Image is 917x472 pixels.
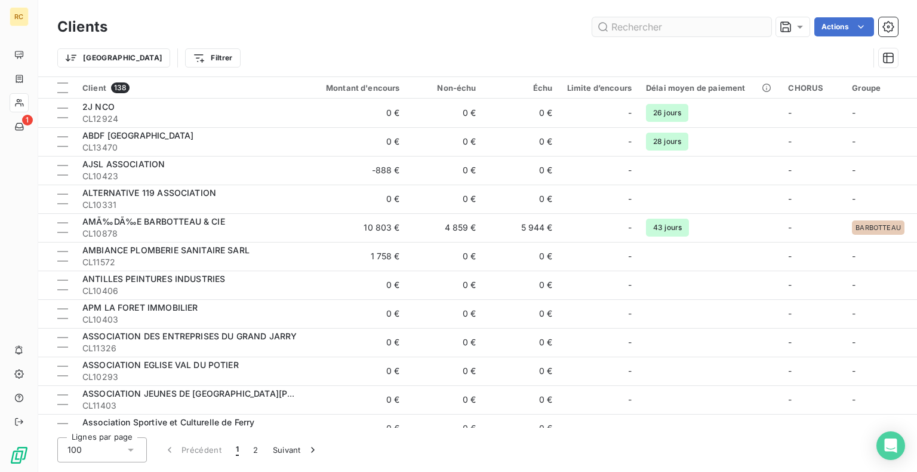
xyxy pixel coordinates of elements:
span: 1 [236,444,239,456]
span: ASSOCIATION JEUNES DE [GEOGRAPHIC_DATA][PERSON_NAME] [82,388,349,399]
span: - [788,423,792,433]
span: - [628,222,632,234]
button: Suivant [266,437,326,462]
span: - [628,136,632,148]
td: 0 € [484,156,560,185]
span: - [852,366,856,376]
span: - [788,308,792,318]
td: 0 € [407,385,484,414]
span: - [788,108,792,118]
span: 28 jours [646,133,688,151]
span: 2J NCO [82,102,115,112]
span: - [788,251,792,261]
img: Logo LeanPay [10,446,29,465]
span: CL10423 [82,170,297,182]
button: Actions [814,17,874,36]
td: 0 € [304,185,407,213]
td: 0 € [304,99,407,127]
span: - [788,280,792,290]
div: Groupe [852,83,912,93]
td: 0 € [484,299,560,328]
span: - [628,365,632,377]
span: 43 jours [646,219,689,237]
button: Filtrer [185,48,240,68]
td: 0 € [407,414,484,443]
span: - [628,422,632,434]
span: - [628,336,632,348]
td: 0 € [484,385,560,414]
td: 0 € [304,357,407,385]
button: 1 [229,437,246,462]
div: Échu [491,83,553,93]
td: 0 € [407,299,484,328]
span: - [852,194,856,204]
td: 0 € [484,127,560,156]
span: Association Sportive et Culturelle de Ferry [82,417,254,427]
span: AJSL ASSOCIATION [82,159,165,169]
td: -888 € [304,156,407,185]
td: 0 € [407,99,484,127]
span: ABDF [GEOGRAPHIC_DATA] [82,130,193,140]
span: - [788,394,792,404]
span: 1 [22,115,33,125]
span: CL11403 [82,400,297,412]
div: Open Intercom Messenger [876,431,905,460]
span: CL11326 [82,342,297,354]
span: CL10403 [82,314,297,326]
td: 0 € [484,99,560,127]
span: - [852,423,856,433]
span: - [852,394,856,404]
span: ASSOCIATION EGLISE VAL DU POTIER [82,360,239,370]
button: 2 [246,437,265,462]
td: 0 € [407,357,484,385]
span: CL10878 [82,228,297,240]
span: - [628,279,632,291]
span: - [628,394,632,406]
span: - [628,107,632,119]
span: - [852,165,856,175]
td: 10 803 € [304,213,407,242]
td: 0 € [304,385,407,414]
button: Précédent [156,437,229,462]
span: - [852,136,856,146]
span: - [628,193,632,205]
td: 0 € [304,299,407,328]
span: Client [82,83,106,93]
span: - [628,250,632,262]
span: CL12924 [82,113,297,125]
div: Limite d’encours [567,83,632,93]
span: CL10293 [82,371,297,383]
span: - [852,251,856,261]
span: CL13470 [82,142,297,154]
span: - [788,337,792,347]
span: - [788,366,792,376]
td: 0 € [304,328,407,357]
td: 0 € [407,156,484,185]
span: AMBIANCE PLOMBERIE SANITAIRE SARL [82,245,250,255]
span: - [852,280,856,290]
input: Rechercher [592,17,771,36]
span: BARBOTTEAU [856,224,901,231]
td: 0 € [484,242,560,271]
span: - [628,308,632,320]
span: - [788,194,792,204]
span: ASSOCIATION DES ENTREPRISES DU GRAND JARRY [82,331,297,341]
span: - [852,108,856,118]
td: 4 859 € [407,213,484,242]
td: 0 € [484,328,560,357]
span: CL10406 [82,285,297,297]
td: 0 € [407,185,484,213]
span: ALTERNATIVE 119 ASSOCIATION [82,188,216,198]
td: 1 758 € [304,242,407,271]
td: 0 € [407,242,484,271]
span: AMÃ‰DÃ‰E BARBOTTEAU & CIE [82,216,225,226]
div: Délai moyen de paiement [646,83,774,93]
td: 0 € [484,185,560,213]
span: 26 jours [646,104,688,122]
span: - [788,136,792,146]
td: 0 € [304,271,407,299]
div: RC [10,7,29,26]
h3: Clients [57,16,107,38]
td: 0 € [484,271,560,299]
span: CL10331 [82,199,297,211]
